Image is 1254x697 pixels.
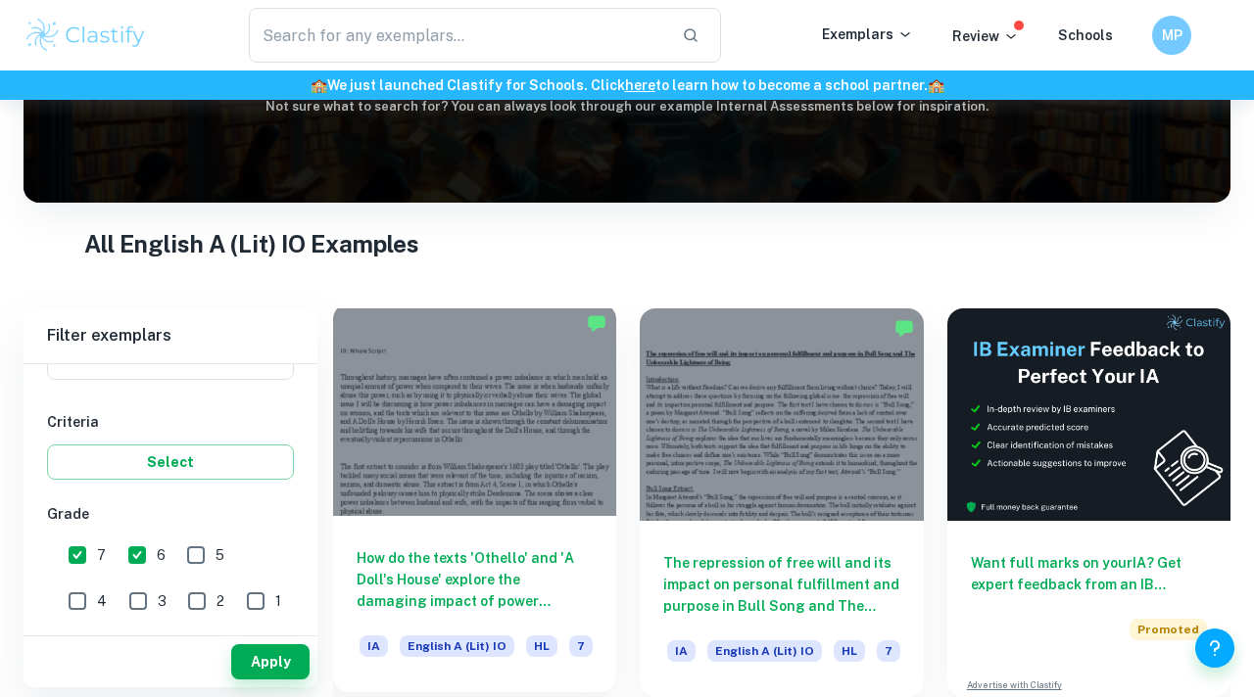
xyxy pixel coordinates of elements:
span: 7 [877,640,900,662]
a: How do the texts 'Othello' and 'A Doll's House' explore the damaging impact of power imblances on... [333,308,616,697]
span: HL [526,635,557,657]
h6: Filter exemplars [24,308,317,363]
img: Clastify logo [24,16,148,55]
span: 3 [158,590,167,612]
button: Help and Feedback [1195,628,1234,668]
a: The repression of free will and its impact on personal fulfillment and purpose in Bull Song and T... [640,308,923,697]
span: HL [834,640,865,662]
p: Exemplars [822,23,913,45]
h6: Criteria [47,411,294,433]
h6: How do the texts 'Othello' and 'A Doll's House' explore the damaging impact of power imblances on... [357,547,593,612]
h6: MP [1161,24,1183,46]
a: here [625,77,655,93]
h6: The repression of free will and its impact on personal fulfillment and purpose in Bull Song and T... [663,552,899,617]
p: Review [952,25,1019,47]
a: Schools [1058,27,1113,43]
img: Marked [587,313,606,333]
span: IA [667,640,696,662]
h1: All English A (Lit) IO Examples [84,226,1171,261]
button: Select [47,444,294,480]
h6: We just launched Clastify for Schools. Click to learn how to become a school partner. [4,74,1250,96]
a: Advertise with Clastify [967,678,1062,692]
span: 4 [97,590,107,612]
span: 7 [569,635,593,657]
img: Marked [894,318,914,338]
span: 6 [157,544,166,566]
span: English A (Lit) IO [707,640,822,662]
span: 1 [275,590,281,612]
a: Want full marks on yourIA? Get expert feedback from an IB examiner!PromotedAdvertise with Clastify [947,308,1230,697]
span: 🏫 [928,77,944,93]
h6: Not sure what to search for? You can always look through our example Internal Assessments below f... [24,97,1230,116]
img: Thumbnail [947,308,1230,521]
span: 🏫 [311,77,327,93]
span: 7 [97,544,106,566]
button: MP [1152,16,1191,55]
span: 5 [216,544,224,566]
button: Apply [231,644,310,679]
h6: Grade [47,503,294,525]
span: IA [360,635,388,657]
span: English A (Lit) IO [400,635,514,657]
input: Search for any exemplars... [249,8,666,63]
h6: Want full marks on your IA ? Get expert feedback from an IB examiner! [971,552,1207,595]
span: 2 [217,590,224,612]
span: Promoted [1130,619,1207,640]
